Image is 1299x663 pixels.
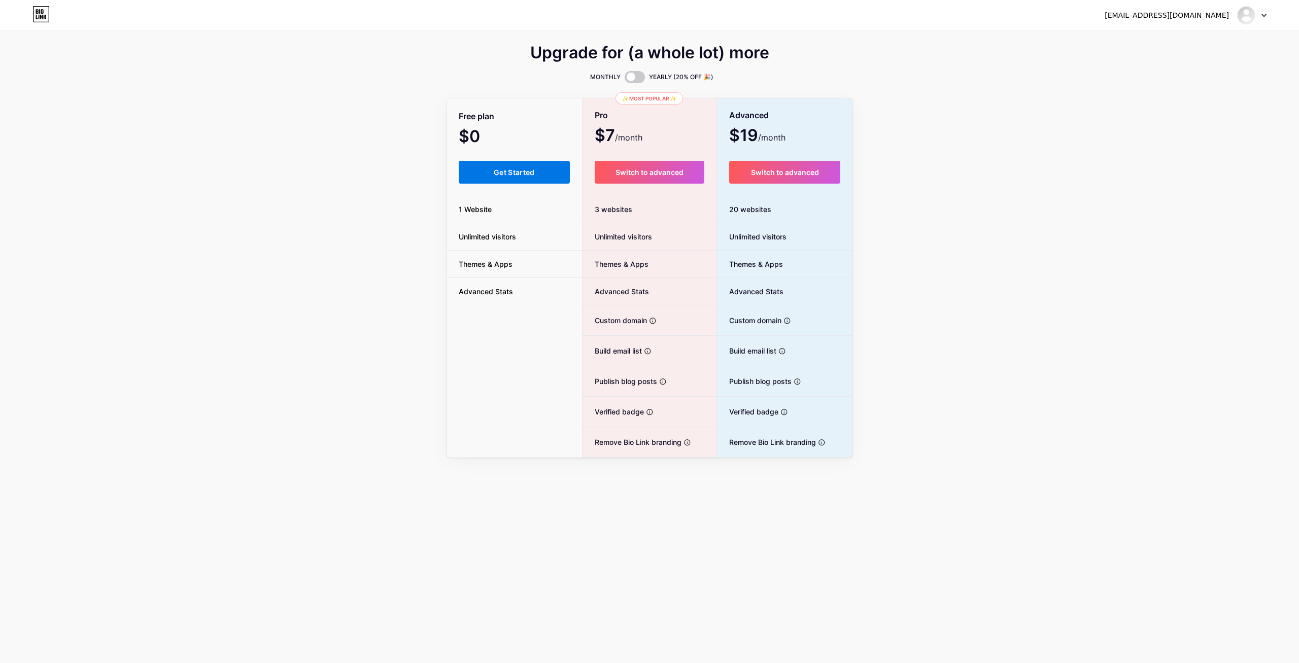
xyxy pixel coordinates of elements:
span: Themes & Apps [447,259,525,269]
span: YEARLY (20% OFF 🎉) [649,72,713,82]
span: Custom domain [583,315,647,326]
div: ✨ Most popular ✨ [616,92,683,104]
span: Verified badge [717,406,778,417]
span: Remove Bio Link branding [583,437,681,447]
span: Advanced Stats [717,286,783,297]
span: $19 [729,129,785,144]
span: /month [758,131,785,144]
span: 1 Website [447,204,504,215]
span: $0 [459,130,507,145]
span: Publish blog posts [717,376,792,387]
span: Build email list [717,345,776,356]
span: Publish blog posts [583,376,657,387]
span: Free plan [459,108,494,125]
span: Custom domain [717,315,781,326]
span: Advanced Stats [447,286,525,297]
span: Advanced [729,107,769,124]
span: Pro [595,107,608,124]
span: Themes & Apps [583,259,648,269]
span: Build email list [583,345,642,356]
span: Verified badge [583,406,644,417]
span: Advanced Stats [583,286,649,297]
button: Switch to advanced [729,161,840,184]
span: Upgrade for (a whole lot) more [530,47,769,59]
span: MONTHLY [590,72,621,82]
button: Switch to advanced [595,161,705,184]
div: 3 websites [583,196,717,223]
div: [EMAIL_ADDRESS][DOMAIN_NAME] [1105,10,1229,21]
button: Get Started [459,161,570,184]
div: 20 websites [717,196,852,223]
span: Switch to advanced [616,168,683,177]
img: khct [1237,6,1256,25]
span: $7 [595,129,642,144]
span: /month [615,131,642,144]
span: Themes & Apps [717,259,783,269]
span: Switch to advanced [751,168,819,177]
span: Get Started [494,168,535,177]
span: Unlimited visitors [583,231,652,242]
span: Unlimited visitors [447,231,528,242]
span: Remove Bio Link branding [717,437,816,447]
span: Unlimited visitors [717,231,787,242]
